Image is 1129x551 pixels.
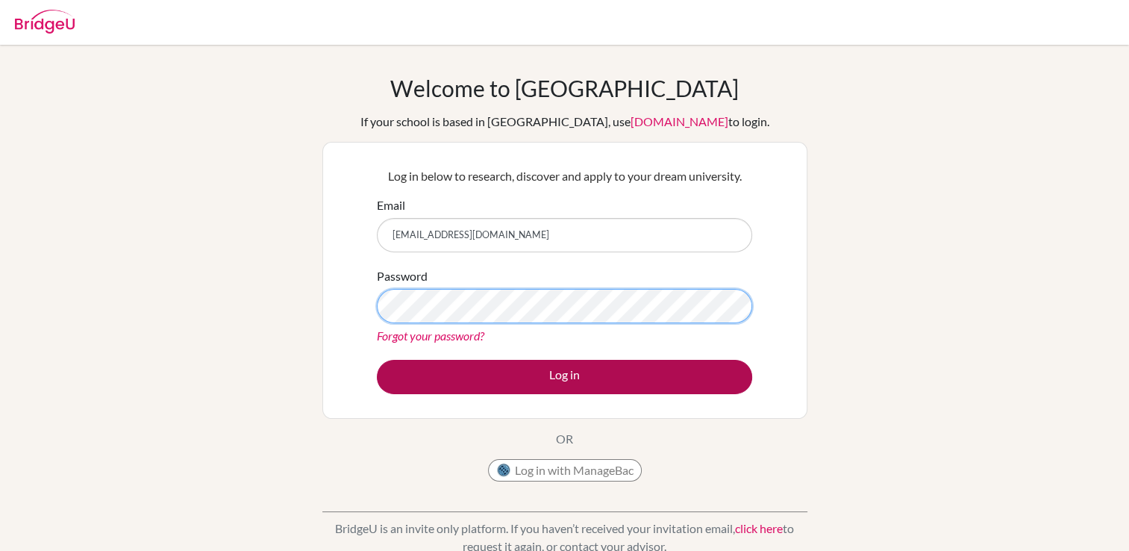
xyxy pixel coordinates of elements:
a: [DOMAIN_NAME] [631,114,728,128]
label: Password [377,267,428,285]
p: OR [556,430,573,448]
button: Log in with ManageBac [488,459,642,482]
label: Email [377,196,405,214]
a: Forgot your password? [377,329,484,343]
button: Log in [377,360,752,394]
img: Bridge-U [15,10,75,34]
h1: Welcome to [GEOGRAPHIC_DATA] [390,75,739,102]
p: Log in below to research, discover and apply to your dream university. [377,167,752,185]
div: If your school is based in [GEOGRAPHIC_DATA], use to login. [360,113,769,131]
a: click here [735,521,783,535]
